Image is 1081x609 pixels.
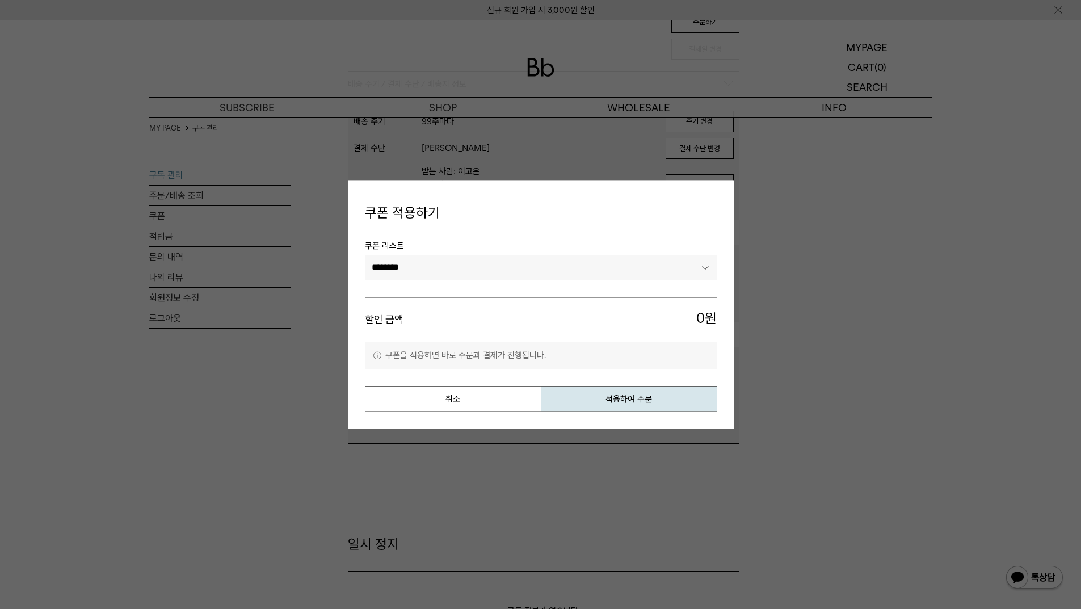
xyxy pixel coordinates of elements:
span: 쿠폰 리스트 [365,240,717,255]
h4: 쿠폰 적용하기 [365,198,717,228]
span: 0 [696,309,705,329]
p: 쿠폰을 적용하면 바로 주문과 결제가 진행됩니다. [365,342,717,369]
span: 원 [541,309,717,331]
button: 적용하여 주문 [541,386,717,411]
strong: 할인 금액 [365,314,403,326]
button: 취소 [365,386,541,411]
